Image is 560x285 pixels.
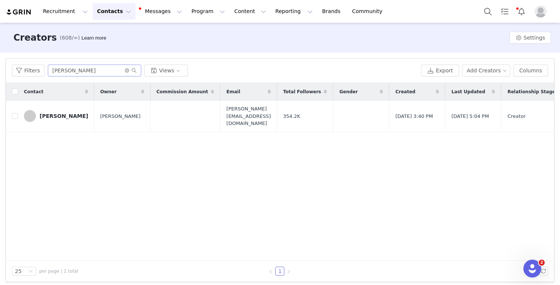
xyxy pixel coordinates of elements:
[144,65,188,76] button: Views
[284,267,293,276] li: Next Page
[125,68,129,73] i: icon: close-circle
[421,65,459,76] button: Export
[271,3,317,20] button: Reporting
[38,3,92,20] button: Recruitment
[451,88,485,95] span: Last Updated
[318,3,347,20] a: Brands
[157,88,208,95] span: Commission Amount
[348,3,390,20] a: Community
[287,269,291,274] i: icon: right
[132,68,137,73] i: icon: search
[40,113,88,119] div: [PERSON_NAME]
[513,65,548,76] button: Columns
[136,3,186,20] button: Messages
[480,3,496,20] button: Search
[339,88,358,95] span: Gender
[283,113,300,120] span: 354.2K
[535,6,547,18] img: placeholder-profile.jpg
[39,268,78,275] span: per page | 1 total
[530,6,554,18] button: Profile
[48,65,141,76] input: Search...
[395,113,433,120] span: [DATE] 3:40 PM
[187,3,229,20] button: Program
[100,88,117,95] span: Owner
[230,3,270,20] button: Content
[523,260,541,278] iframe: Intercom live chat
[100,113,140,120] span: [PERSON_NAME]
[24,88,43,95] span: Contact
[15,267,22,275] div: 25
[24,110,88,122] a: [PERSON_NAME]
[451,113,489,120] span: [DATE] 5:04 PM
[28,269,33,274] i: icon: down
[395,88,415,95] span: Created
[462,65,511,76] button: Add Creators
[283,88,321,95] span: Total Followers
[60,34,80,42] span: (608/∞)
[226,105,271,127] span: [PERSON_NAME][EMAIL_ADDRESS][DOMAIN_NAME]
[496,3,513,20] a: Tasks
[80,34,108,42] div: Tooltip anchor
[266,267,275,276] li: Previous Page
[6,9,32,16] img: grin logo
[93,3,136,20] button: Contacts
[539,260,545,266] span: 2
[513,3,530,20] button: Notifications
[12,65,45,76] button: Filters
[276,267,284,275] a: 1
[13,31,57,44] h3: Creators
[507,88,555,95] span: Relationship Stage
[275,267,284,276] li: 1
[226,88,240,95] span: Email
[510,32,551,44] button: Settings
[269,269,273,274] i: icon: left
